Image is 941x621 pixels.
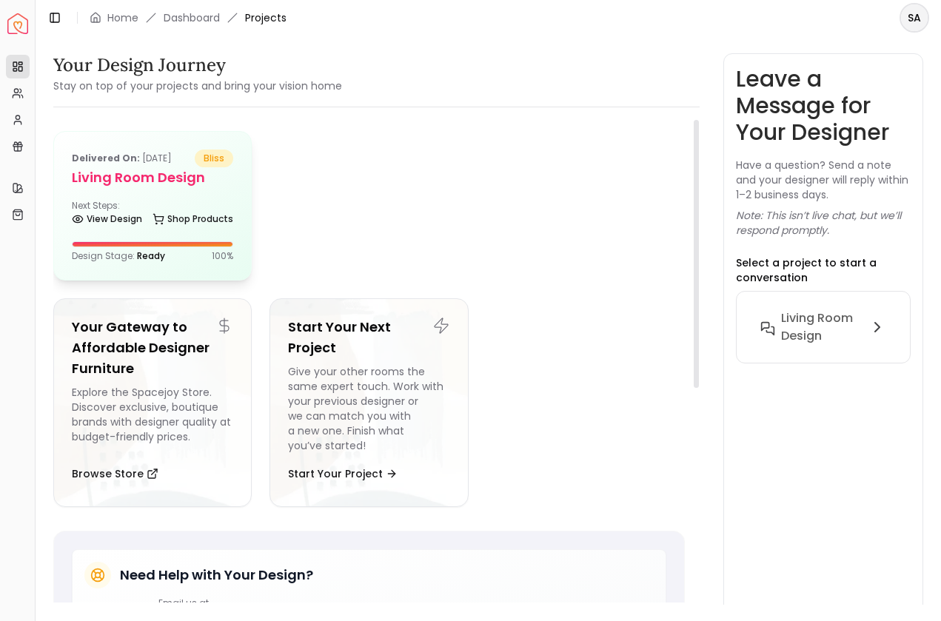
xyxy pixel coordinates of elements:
[153,209,233,229] a: Shop Products
[7,13,28,34] img: Spacejoy Logo
[72,167,233,188] h5: Living Room design
[72,150,172,167] p: [DATE]
[288,364,449,453] div: Give your other rooms the same expert touch. Work with your previous designer or we can match you...
[158,597,246,609] p: Email us at
[72,385,233,453] div: Explore the Spacejoy Store. Discover exclusive, boutique brands with designer quality at budget-f...
[137,249,165,262] span: Ready
[53,298,252,507] a: Your Gateway to Affordable Designer FurnitureExplore the Spacejoy Store. Discover exclusive, bout...
[72,317,233,379] h5: Your Gateway to Affordable Designer Furniture
[107,10,138,25] a: Home
[72,152,140,164] b: Delivered on:
[212,250,233,262] p: 100 %
[53,78,342,93] small: Stay on top of your projects and bring your vision home
[164,10,220,25] a: Dashboard
[7,13,28,34] a: Spacejoy
[72,250,165,262] p: Design Stage:
[900,3,929,33] button: SA
[781,309,863,345] h6: Living Room design
[736,255,911,285] p: Select a project to start a conversation
[72,459,158,489] button: Browse Store
[72,200,233,229] div: Next Steps:
[195,150,233,167] span: bliss
[53,53,342,77] h3: Your Design Journey
[288,459,398,489] button: Start Your Project
[72,209,142,229] a: View Design
[736,66,911,146] h3: Leave a Message for Your Designer
[901,4,928,31] span: SA
[736,158,911,202] p: Have a question? Send a note and your designer will reply within 1–2 business days.
[736,208,911,238] p: Note: This isn’t live chat, but we’ll respond promptly.
[245,10,287,25] span: Projects
[269,298,468,507] a: Start Your Next ProjectGive your other rooms the same expert touch. Work with your previous desig...
[120,565,313,585] h5: Need Help with Your Design?
[288,317,449,358] h5: Start Your Next Project
[90,10,287,25] nav: breadcrumb
[749,303,898,351] button: Living Room design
